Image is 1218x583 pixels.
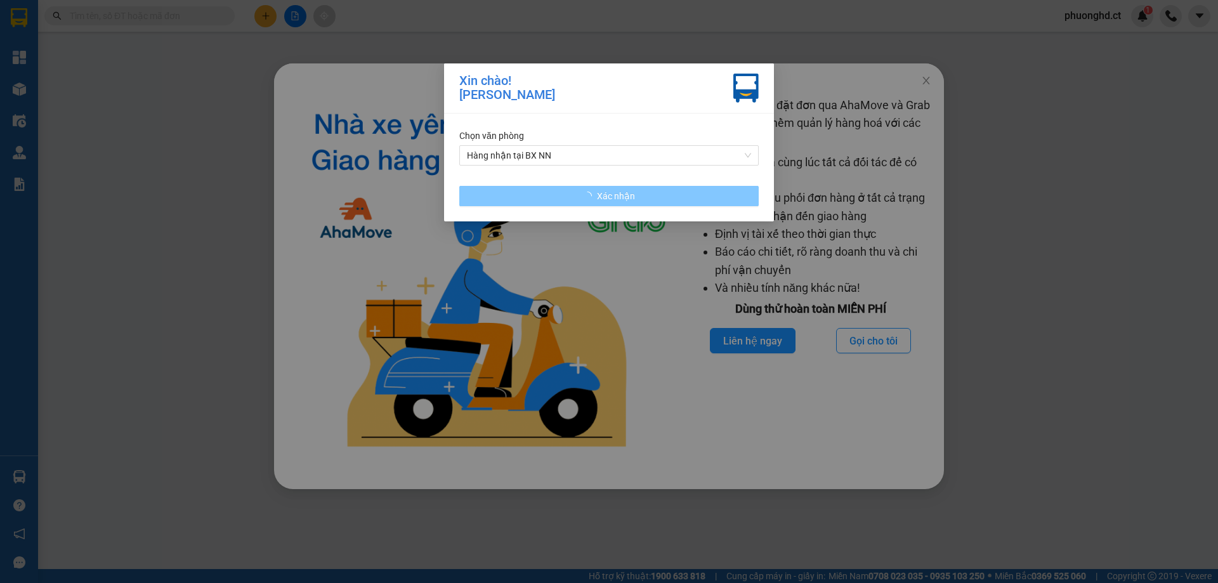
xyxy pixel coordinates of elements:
span: loading [583,192,597,200]
span: Hàng nhận tại BX NN [467,146,751,165]
button: Xác nhận [459,186,759,206]
span: Xác nhận [597,189,635,203]
img: vxr-icon [733,74,759,103]
div: Chọn văn phòng [459,129,759,143]
div: Xin chào! [PERSON_NAME] [459,74,555,103]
